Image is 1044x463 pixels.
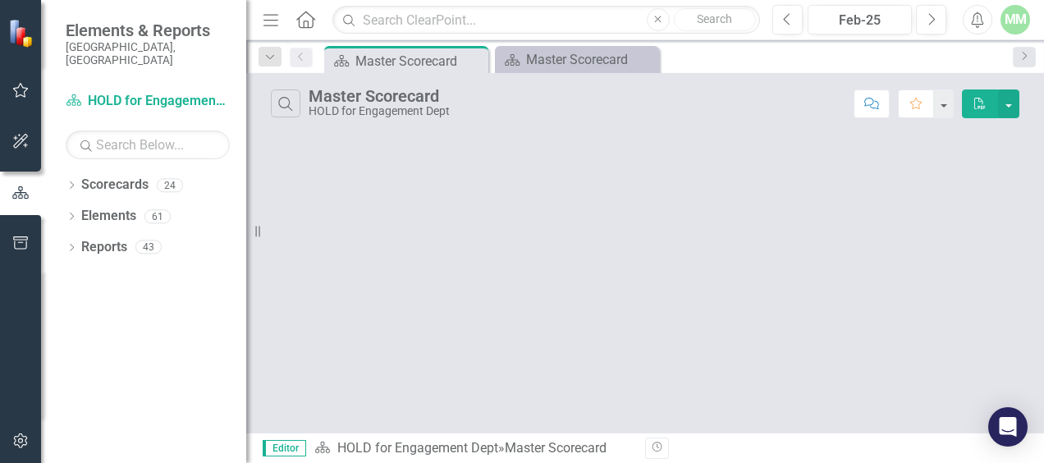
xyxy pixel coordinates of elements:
[309,87,450,105] div: Master Scorecard
[505,440,607,456] div: Master Scorecard
[144,209,171,223] div: 61
[988,407,1028,447] div: Open Intercom Messenger
[135,241,162,254] div: 43
[526,49,655,70] div: Master Scorecard
[81,238,127,257] a: Reports
[332,6,760,34] input: Search ClearPoint...
[808,5,912,34] button: Feb-25
[674,8,756,31] button: Search
[66,40,230,67] small: [GEOGRAPHIC_DATA], [GEOGRAPHIC_DATA]
[81,176,149,195] a: Scorecards
[7,18,37,48] img: ClearPoint Strategy
[337,440,498,456] a: HOLD for Engagement Dept
[66,92,230,111] a: HOLD for Engagement Dept
[697,12,732,25] span: Search
[314,439,633,458] div: »
[499,49,655,70] a: Master Scorecard
[1000,5,1030,34] button: MM
[81,207,136,226] a: Elements
[66,21,230,40] span: Elements & Reports
[157,178,183,192] div: 24
[263,440,306,456] span: Editor
[309,105,450,117] div: HOLD for Engagement Dept
[355,51,484,71] div: Master Scorecard
[66,131,230,159] input: Search Below...
[813,11,906,30] div: Feb-25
